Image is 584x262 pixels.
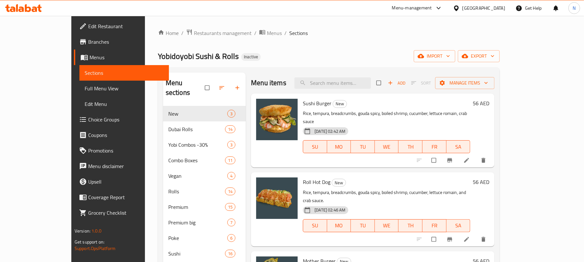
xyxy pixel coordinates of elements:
h6: 56 AED [473,99,489,108]
span: Premium big [168,219,227,226]
button: TU [351,140,375,153]
span: Manage items [440,79,489,87]
a: Full Menu View [79,81,169,96]
p: Rice, tempura, breadcrumbs, gouda spicy, boiled shrimp, cucumber, lettuce romain, and crab sauce. [303,188,470,205]
span: import [419,52,450,60]
span: 3 [228,142,235,148]
h2: Menu sections [166,78,205,97]
button: delete [476,153,492,167]
span: Version: [75,227,90,235]
span: MO [330,221,349,230]
a: Support.OpsPlatform [75,244,116,253]
button: WE [375,140,399,153]
span: Select to update [428,233,441,245]
span: Yobi Combos -30% [168,141,227,149]
span: Branches [88,38,164,46]
span: TH [401,142,420,152]
div: Vegan4 [163,168,246,184]
li: / [181,29,184,37]
button: Add section [230,81,246,95]
div: items [227,141,235,149]
span: FR [425,221,444,230]
span: Rolls [168,188,225,195]
button: TH [399,219,423,232]
a: Restaurants management [186,29,252,37]
button: TU [351,219,375,232]
div: Combo Boxes11 [163,153,246,168]
span: Grocery Checklist [88,209,164,217]
span: Upsell [88,178,164,186]
span: Select all sections [201,82,215,94]
span: FR [425,142,444,152]
div: Poke6 [163,230,246,246]
button: SU [303,219,327,232]
span: Coupons [88,131,164,139]
div: Premium15 [163,199,246,215]
a: Edit menu item [463,236,471,243]
button: MO [327,140,351,153]
span: Sort sections [215,81,230,95]
div: Menu-management [392,4,432,12]
div: Vegan [168,172,227,180]
span: SA [449,142,468,152]
div: items [225,125,235,133]
div: New [168,110,227,118]
div: New3 [163,106,246,121]
a: Edit menu item [463,157,471,164]
span: SU [306,221,324,230]
button: FR [423,140,447,153]
span: Select to update [428,154,441,166]
span: 7 [228,220,235,226]
span: New [333,100,347,108]
h2: Menu items [251,78,286,88]
button: Manage items [435,77,495,89]
a: Choice Groups [74,112,169,127]
a: Edit Menu [79,96,169,112]
span: Select section [373,77,386,89]
span: Yobidoyobi Sushi & Rolls [158,49,239,63]
span: Menus [89,53,164,61]
span: 4 [228,173,235,179]
span: Roll Hot Dog [303,177,330,187]
button: delete [476,232,492,246]
span: TU [353,221,372,230]
span: Add item [386,78,407,88]
span: 11 [225,157,235,164]
div: Inactive [241,53,261,61]
div: items [225,156,235,164]
div: items [227,234,235,242]
nav: breadcrumb [158,29,500,37]
div: Premium big7 [163,215,246,230]
span: Sections [289,29,308,37]
span: Sushi [168,250,225,257]
div: items [225,250,235,257]
button: Branch-specific-item [443,232,458,246]
span: Dubai Rolls [168,125,225,133]
a: Menus [74,50,169,65]
div: items [227,172,235,180]
span: Add [388,79,405,87]
button: SA [447,140,471,153]
span: 1.0.0 [91,227,101,235]
span: Edit Restaurant [88,22,164,30]
a: Menu disclaimer [74,158,169,174]
img: Sushi Burger [256,99,298,140]
button: SU [303,140,327,153]
span: Combo Boxes [168,156,225,164]
span: Restaurants management [194,29,252,37]
span: [DATE] 02:42 AM [312,128,348,134]
span: SA [449,221,468,230]
span: Poke [168,234,227,242]
span: 15 [225,204,235,210]
button: MO [327,219,351,232]
span: 14 [225,126,235,132]
li: / [254,29,256,37]
div: Premium [168,203,225,211]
